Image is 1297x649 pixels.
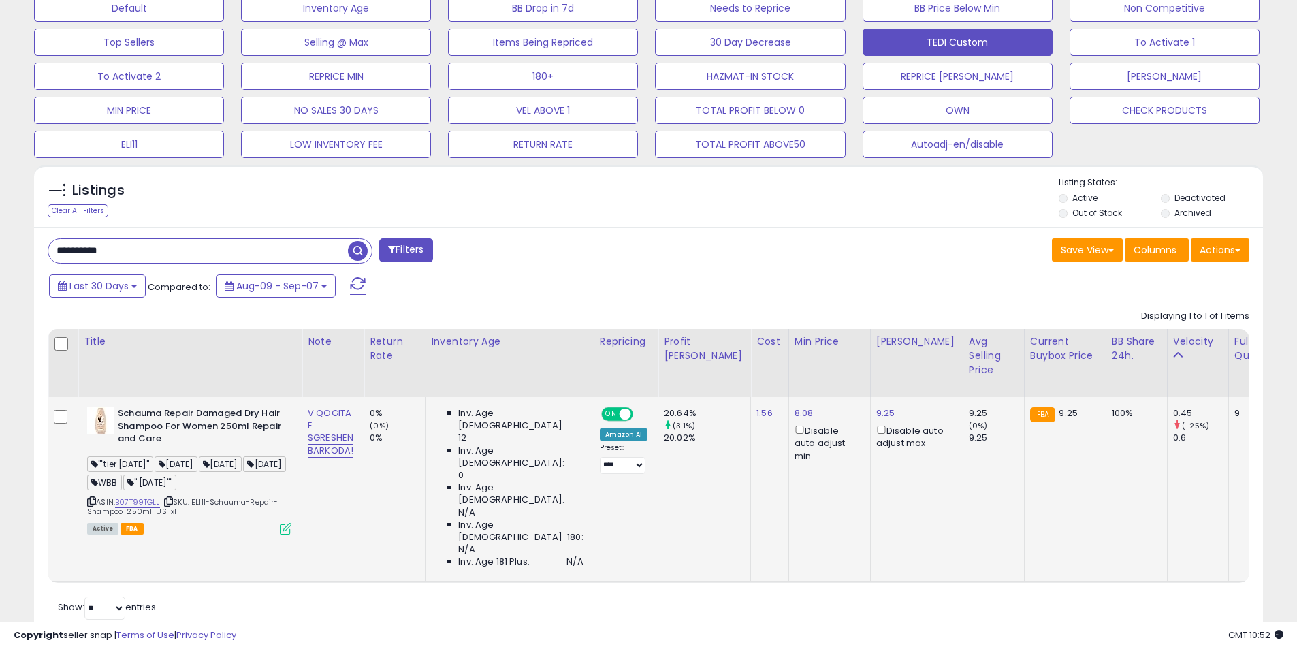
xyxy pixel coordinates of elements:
[48,204,108,217] div: Clear All Filters
[458,432,466,444] span: 12
[1234,334,1281,363] div: Fulfillable Quantity
[1070,97,1260,124] button: CHECK PRODUCTS
[14,629,63,642] strong: Copyright
[87,407,291,533] div: ASIN:
[87,475,122,490] span: WBB
[216,274,336,298] button: Aug-09 - Sep-07
[1030,407,1055,422] small: FBA
[756,407,773,420] a: 1.56
[1228,629,1283,642] span: 2025-10-8 10:52 GMT
[458,407,583,432] span: Inv. Age [DEMOGRAPHIC_DATA]:
[1070,29,1260,56] button: To Activate 1
[458,507,475,519] span: N/A
[655,29,845,56] button: 30 Day Decrease
[370,334,419,363] div: Return Rate
[655,63,845,90] button: HAZMAT-IN STOCK
[72,181,125,200] h5: Listings
[121,523,144,535] span: FBA
[155,456,197,472] span: [DATE]
[118,407,283,449] b: Schauma Repair Damaged Dry Hair Shampoo For Women 250ml Repair and Care
[1174,207,1211,219] label: Archived
[458,519,583,543] span: Inv. Age [DEMOGRAPHIC_DATA]-180:
[1173,407,1228,420] div: 0.45
[308,407,353,458] a: V QOGITA E SGRESHEN BARKODA!
[1052,238,1123,262] button: Save View
[115,496,160,508] a: B07T99TGLJ
[863,29,1053,56] button: TEDI Custom
[795,407,814,420] a: 8.08
[1070,63,1260,90] button: [PERSON_NAME]
[1234,407,1277,420] div: 9
[566,556,583,568] span: N/A
[876,407,895,420] a: 9.25
[1173,432,1228,444] div: 0.6
[1112,407,1157,420] div: 100%
[448,131,638,158] button: RETURN RATE
[664,432,750,444] div: 20.02%
[603,409,620,420] span: ON
[600,428,647,441] div: Amazon AI
[1173,334,1223,349] div: Velocity
[116,629,174,642] a: Terms of Use
[241,29,431,56] button: Selling @ Max
[241,131,431,158] button: LOW INVENTORY FEE
[34,29,224,56] button: Top Sellers
[1059,176,1263,189] p: Listing States:
[969,407,1024,420] div: 9.25
[863,131,1053,158] button: Autoadj-en/disable
[370,420,389,431] small: (0%)
[370,432,425,444] div: 0%
[34,97,224,124] button: MIN PRICE
[795,334,865,349] div: Min Price
[1191,238,1249,262] button: Actions
[84,334,296,349] div: Title
[34,63,224,90] button: To Activate 2
[655,97,845,124] button: TOTAL PROFIT BELOW 0
[756,334,783,349] div: Cost
[969,420,988,431] small: (0%)
[664,407,750,420] div: 20.64%
[664,334,745,363] div: Profit [PERSON_NAME]
[876,423,952,449] div: Disable auto adjust max
[176,629,236,642] a: Privacy Policy
[655,131,845,158] button: TOTAL PROFIT ABOVE50
[236,279,319,293] span: Aug-09 - Sep-07
[34,131,224,158] button: ELI11
[379,238,432,262] button: Filters
[1134,243,1176,257] span: Columns
[199,456,242,472] span: [DATE]
[1182,420,1209,431] small: (-25%)
[448,29,638,56] button: Items Being Repriced
[969,432,1024,444] div: 9.25
[1174,192,1226,204] label: Deactivated
[1059,407,1078,420] span: 9.25
[795,423,860,462] div: Disable auto adjust min
[241,63,431,90] button: REPRICE MIN
[431,334,588,349] div: Inventory Age
[308,334,358,349] div: Note
[123,475,177,490] span: " [DATE]""
[1030,334,1100,363] div: Current Buybox Price
[600,334,652,349] div: Repricing
[1141,310,1249,323] div: Displaying 1 to 1 of 1 items
[241,97,431,124] button: NO SALES 30 DAYS
[87,523,118,535] span: All listings currently available for purchase on Amazon
[87,496,278,517] span: | SKU: ELI11-Schauma-Repair-Shampoo-250ml-US-x1
[1072,192,1098,204] label: Active
[863,97,1053,124] button: OWN
[1125,238,1189,262] button: Columns
[448,63,638,90] button: 180+
[600,443,647,474] div: Preset:
[863,63,1053,90] button: REPRICE [PERSON_NAME]
[49,274,146,298] button: Last 30 Days
[69,279,129,293] span: Last 30 Days
[969,334,1019,377] div: Avg Selling Price
[458,445,583,469] span: Inv. Age [DEMOGRAPHIC_DATA]:
[458,469,464,481] span: 0
[87,456,153,472] span: ""tier [DATE]"
[243,456,286,472] span: [DATE]
[14,629,236,642] div: seller snap | |
[458,481,583,506] span: Inv. Age [DEMOGRAPHIC_DATA]:
[876,334,957,349] div: [PERSON_NAME]
[458,543,475,556] span: N/A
